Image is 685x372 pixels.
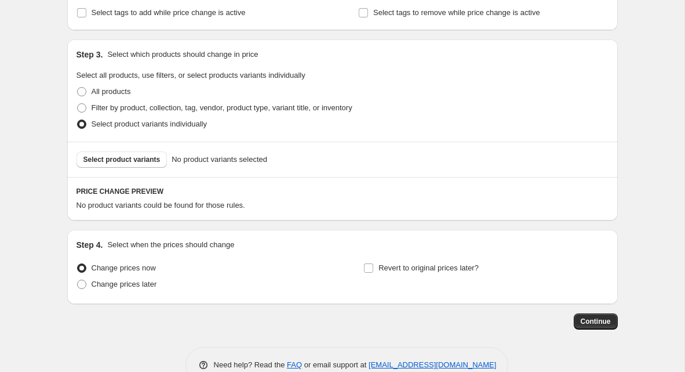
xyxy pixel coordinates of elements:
span: Select product variants individually [92,120,207,128]
a: FAQ [287,360,302,369]
p: Select when the prices should change [107,239,234,251]
span: Filter by product, collection, tag, vendor, product type, variant title, or inventory [92,103,352,112]
p: Select which products should change in price [107,49,258,60]
span: Need help? Read the [214,360,287,369]
button: Continue [574,313,618,330]
span: Select tags to add while price change is active [92,8,246,17]
span: Continue [581,317,611,326]
span: All products [92,87,131,96]
h2: Step 4. [76,239,103,251]
h6: PRICE CHANGE PREVIEW [76,187,609,196]
span: Select product variants [83,155,161,164]
span: Change prices now [92,263,156,272]
span: No product variants selected [172,154,267,165]
button: Select product variants [76,151,167,168]
span: Change prices later [92,280,157,288]
span: or email support at [302,360,369,369]
h2: Step 3. [76,49,103,60]
a: [EMAIL_ADDRESS][DOMAIN_NAME] [369,360,496,369]
span: Select tags to remove while price change is active [373,8,540,17]
span: No product variants could be found for those rules. [76,201,245,210]
span: Select all products, use filters, or select products variants individually [76,71,305,80]
span: Revert to original prices later? [378,263,479,272]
